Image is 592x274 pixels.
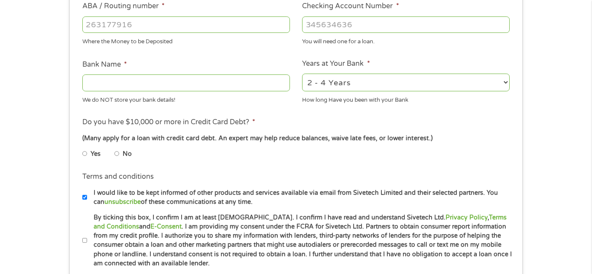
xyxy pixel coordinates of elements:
[82,118,255,127] label: Do you have $10,000 or more in Credit Card Debt?
[87,213,512,268] label: By ticking this box, I confirm I am at least [DEMOGRAPHIC_DATA]. I confirm I have read and unders...
[150,223,182,230] a: E-Consent
[302,93,510,104] div: How long Have you been with your Bank
[87,188,512,207] label: I would like to be kept informed of other products and services available via email from Sivetech...
[302,2,399,11] label: Checking Account Number
[94,214,507,230] a: Terms and Conditions
[302,59,370,68] label: Years at Your Bank
[82,172,154,181] label: Terms and conditions
[302,35,510,46] div: You will need one for a loan.
[82,35,290,46] div: Where the Money to be Deposited
[82,134,510,143] div: (Many apply for a loan with credit card debt. An expert may help reduce balances, waive late fees...
[82,16,290,33] input: 263177916
[82,60,127,69] label: Bank Name
[123,149,132,159] label: No
[82,2,165,11] label: ABA / Routing number
[446,214,488,221] a: Privacy Policy
[104,198,141,206] a: unsubscribe
[91,149,101,159] label: Yes
[302,16,510,33] input: 345634636
[82,93,290,104] div: We do NOT store your bank details!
